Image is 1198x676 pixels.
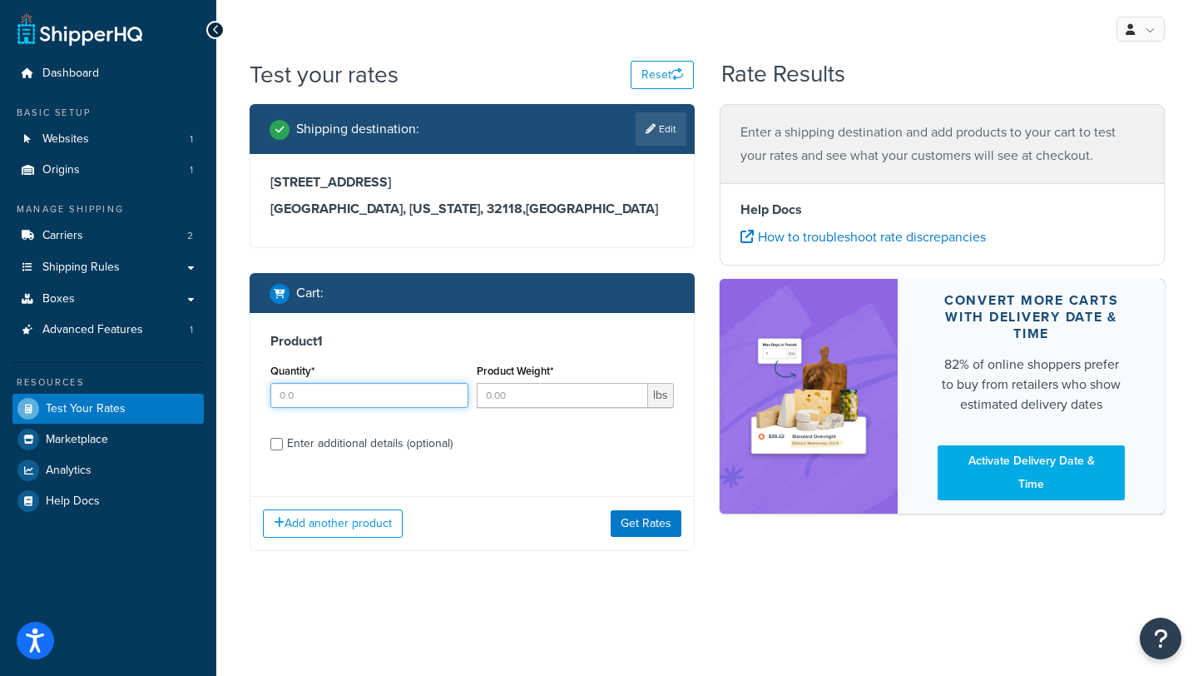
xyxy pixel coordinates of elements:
[12,486,204,516] a: Help Docs
[296,122,419,137] h2: Shipping destination :
[187,229,193,243] span: 2
[938,292,1125,342] div: Convert more carts with delivery date & time
[745,307,873,486] img: feature-image-ddt-36eae7f7280da8017bfb280eaccd9c446f90b1fe08728e4019434db127062ab4.png
[740,227,986,246] a: How to troubleshoot rate discrepancies
[46,402,126,416] span: Test Your Rates
[12,58,204,89] a: Dashboard
[12,284,204,315] a: Boxes
[270,365,314,377] label: Quantity*
[42,261,120,275] span: Shipping Rules
[270,333,674,350] h3: Product 1
[648,383,674,408] span: lbs
[1140,618,1181,659] button: Open Resource Center
[270,174,674,191] h3: [STREET_ADDRESS]
[12,202,204,216] div: Manage Shipping
[477,383,649,408] input: 0.00
[270,438,283,450] input: Enter additional details (optional)
[270,201,674,217] h3: [GEOGRAPHIC_DATA], [US_STATE], 32118 , [GEOGRAPHIC_DATA]
[611,510,681,537] button: Get Rates
[938,445,1125,500] a: Activate Delivery Date & Time
[12,394,204,424] a: Test Your Rates
[42,323,143,337] span: Advanced Features
[42,163,80,177] span: Origins
[42,132,89,147] span: Websites
[740,121,1144,167] p: Enter a shipping destination and add products to your cart to test your rates and see what your c...
[12,124,204,155] a: Websites1
[12,124,204,155] li: Websites
[42,292,75,306] span: Boxes
[12,106,204,120] div: Basic Setup
[12,221,204,251] a: Carriers2
[46,464,92,478] span: Analytics
[12,252,204,283] a: Shipping Rules
[270,383,468,408] input: 0.0
[190,323,193,337] span: 1
[12,155,204,186] a: Origins1
[12,315,204,345] a: Advanced Features1
[42,229,83,243] span: Carriers
[636,112,686,146] a: Edit
[477,365,553,377] label: Product Weight*
[287,432,453,455] div: Enter additional details (optional)
[190,132,193,147] span: 1
[12,455,204,485] a: Analytics
[12,221,204,251] li: Carriers
[250,58,399,91] h1: Test your rates
[12,315,204,345] li: Advanced Features
[938,355,1125,415] div: 82% of online shoppers prefer to buy from retailers who show estimated delivery dates
[46,495,100,509] span: Help Docs
[263,509,403,538] button: Add another product
[631,61,694,89] button: Reset
[296,286,324,301] h2: Cart :
[12,375,204,390] div: Resources
[721,62,845,87] h2: Rate Results
[12,425,204,455] a: Marketplace
[740,200,1144,220] h4: Help Docs
[46,433,108,447] span: Marketplace
[190,163,193,177] span: 1
[12,155,204,186] li: Origins
[42,67,99,81] span: Dashboard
